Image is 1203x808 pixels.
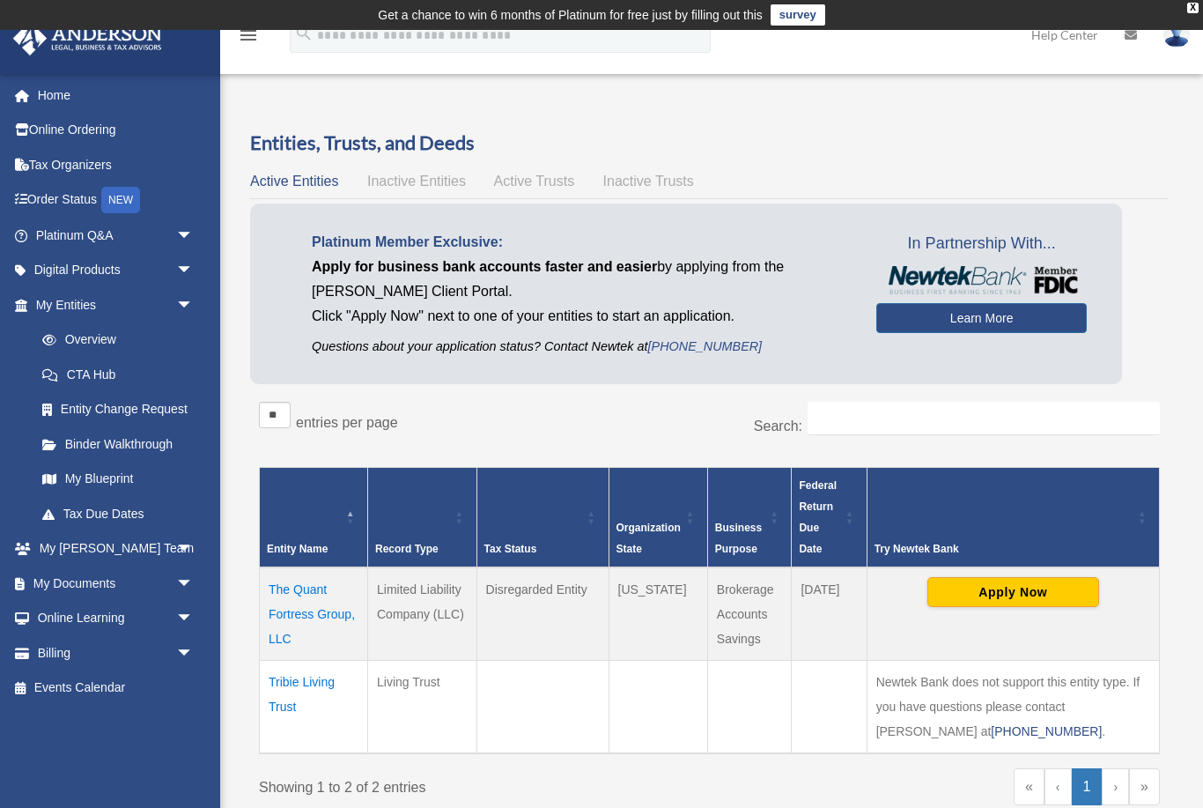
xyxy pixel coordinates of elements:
[368,660,477,753] td: Living Trust
[368,567,477,661] td: Limited Liability Company (LLC)
[378,4,763,26] div: Get a chance to win 6 months of Platinum for free just by filling out this
[296,415,398,430] label: entries per page
[1187,3,1199,13] div: close
[312,230,850,255] p: Platinum Member Exclusive:
[367,174,466,189] span: Inactive Entities
[260,567,368,661] td: The Quant Fortress Group, LLC
[1163,22,1190,48] img: User Pic
[715,522,762,555] span: Business Purpose
[8,21,167,56] img: Anderson Advisors Platinum Portal
[25,357,211,392] a: CTA Hub
[12,635,220,671] a: Billingarrow_drop_down
[238,31,259,46] a: menu
[609,467,707,567] th: Organization State: Activate to sort
[260,467,368,567] th: Entity Name: Activate to invert sorting
[260,660,368,753] td: Tribie Living Trust
[12,671,220,706] a: Events Calendar
[616,522,681,555] span: Organization State
[12,531,220,567] a: My [PERSON_NAME] Teamarrow_drop_down
[259,768,697,800] div: Showing 1 to 2 of 2 entries
[876,230,1087,258] span: In Partnership With...
[12,78,220,113] a: Home
[476,567,609,661] td: Disregarded Entity
[312,336,850,358] p: Questions about your application status? Contact Newtek at
[25,392,211,427] a: Entity Change Request
[176,253,211,289] span: arrow_drop_down
[12,113,220,148] a: Online Ordering
[707,467,792,567] th: Business Purpose: Activate to sort
[876,303,1087,333] a: Learn More
[799,479,837,555] span: Federal Return Due Date
[312,259,657,274] span: Apply for business bank accounts faster and easier
[927,577,1099,607] button: Apply Now
[176,287,211,323] span: arrow_drop_down
[250,130,1169,157] h3: Entities, Trusts, and Deeds
[238,25,259,46] i: menu
[368,467,477,567] th: Record Type: Activate to sort
[176,601,211,637] span: arrow_drop_down
[12,182,220,219] a: Order StatusNEW
[25,462,211,497] a: My Blueprint
[12,601,220,636] a: Online Learningarrow_drop_down
[792,467,867,567] th: Federal Return Due Date: Activate to sort
[885,266,1078,294] img: NewtekBankLogoSM.png
[375,543,439,555] span: Record Type
[25,426,211,462] a: Binder Walkthrough
[609,567,707,661] td: [US_STATE]
[176,635,211,671] span: arrow_drop_down
[12,253,220,288] a: Digital Productsarrow_drop_down
[484,543,537,555] span: Tax Status
[603,174,694,189] span: Inactive Trusts
[867,660,1159,753] td: Newtek Bank does not support this entity type. If you have questions please contact [PERSON_NAME]...
[176,566,211,602] span: arrow_drop_down
[991,724,1102,738] a: [PHONE_NUMBER]
[12,218,220,253] a: Platinum Q&Aarrow_drop_down
[12,147,220,182] a: Tax Organizers
[792,567,867,661] td: [DATE]
[294,24,314,43] i: search
[312,304,850,329] p: Click "Apply Now" next to one of your entities to start an application.
[771,4,825,26] a: survey
[267,543,328,555] span: Entity Name
[648,339,763,353] a: [PHONE_NUMBER]
[25,322,203,358] a: Overview
[101,187,140,213] div: NEW
[867,467,1159,567] th: Try Newtek Bank : Activate to sort
[875,538,1133,560] div: Try Newtek Bank
[494,174,575,189] span: Active Trusts
[250,174,338,189] span: Active Entities
[12,287,211,322] a: My Entitiesarrow_drop_down
[1014,768,1044,805] a: First
[476,467,609,567] th: Tax Status: Activate to sort
[176,531,211,567] span: arrow_drop_down
[25,496,211,531] a: Tax Due Dates
[12,566,220,601] a: My Documentsarrow_drop_down
[754,419,802,434] label: Search:
[176,218,211,254] span: arrow_drop_down
[707,567,792,661] td: Brokerage Accounts Savings
[312,255,850,304] p: by applying from the [PERSON_NAME] Client Portal.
